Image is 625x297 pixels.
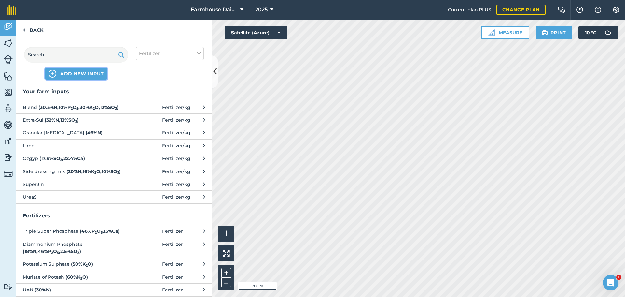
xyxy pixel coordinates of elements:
span: Lime [23,142,129,149]
strong: ( 50 % K O ) [71,261,93,267]
span: Diammonium Phosphate [23,241,129,255]
span: Farmhouse Dairy Co. [191,6,238,14]
img: A cog icon [612,7,620,13]
sub: 3 [117,171,119,175]
span: Fertilizer / kg [162,181,190,188]
span: Fertilizer / kg [162,193,190,200]
button: + [221,268,231,278]
button: i [218,226,234,242]
button: Blend (30.5%N,10%P2O5,30%K2O,12%SO3)Fertilizer/kg [16,101,212,113]
span: Muriate of Potash [23,274,129,281]
button: Extra-Sul (32%N,13%SO3)Fertilizer/kg [16,113,212,126]
img: svg+xml;base64,PD94bWwgdmVyc2lvbj0iMS4wIiBlbmNvZGluZz0idXRmLTgiPz4KPCEtLSBHZW5lcmF0b3I6IEFkb2JlIE... [4,153,13,162]
strong: ( 30.5 % N , 10 % P O , 30 % K O , 12 % SO ) [38,104,118,110]
strong: ( 18 % N , 46 % P O , 2.5 % SO ) [23,248,81,254]
span: UreaS [23,193,129,200]
button: Fertilizer [136,47,204,60]
button: Diammonium Phosphate (18%N,46%P2O5,2.5%SO3)Fertilizer [16,238,212,258]
button: UAN (30%N)Fertilizer [16,283,212,296]
a: Change plan [496,5,546,15]
span: Potassium Sulphate [23,260,129,268]
span: Fertilizer / kg [162,104,190,111]
iframe: Intercom live chat [603,275,618,290]
img: svg+xml;base64,PD94bWwgdmVyc2lvbj0iMS4wIiBlbmNvZGluZz0idXRmLTgiPz4KPCEtLSBHZW5lcmF0b3I6IEFkb2JlIE... [602,26,615,39]
strong: ( 46 % P O , 15 % Ca ) [80,228,120,234]
sub: 3 [60,158,62,162]
span: Fertilizer / kg [162,116,190,124]
strong: ( 30 % N ) [35,287,51,293]
button: Side dressing mix (20%N,16%K2O,10%SO3)Fertilizer/kg [16,165,212,178]
span: Granular [MEDICAL_DATA] [23,129,129,136]
img: svg+xml;base64,PHN2ZyB4bWxucz0iaHR0cDovL3d3dy53My5vcmcvMjAwMC9zdmciIHdpZHRoPSIxNCIgaGVpZ2h0PSIyNC... [49,70,56,78]
sub: 2 [95,230,97,235]
button: Muriate of Potash (60%K2O)Fertilizer [16,271,212,283]
span: Super3in1 [23,181,129,188]
h3: Your farm inputs [16,87,212,96]
button: UreaS Fertilizer/kg [16,190,212,203]
span: Blend [23,104,129,111]
sub: 5 [101,230,103,235]
span: 1 [616,275,621,280]
img: svg+xml;base64,PD94bWwgdmVyc2lvbj0iMS4wIiBlbmNvZGluZz0idXRmLTgiPz4KPCEtLSBHZW5lcmF0b3I6IEFkb2JlIE... [4,104,13,113]
strong: ( 32 % N , 13 % SO ) [45,117,79,123]
button: ADD NEW INPUT [45,68,107,80]
img: svg+xml;base64,PD94bWwgdmVyc2lvbj0iMS4wIiBlbmNvZGluZz0idXRmLTgiPz4KPCEtLSBHZW5lcmF0b3I6IEFkb2JlIE... [4,284,13,290]
sub: 3 [77,251,79,255]
span: Triple Super Phosphate [23,228,129,235]
span: Current plan : PLUS [448,6,491,13]
img: Ruler icon [488,29,495,36]
span: 10 ° C [585,26,596,39]
button: Potassium Sulphate (50%K2O)Fertilizer [16,258,212,270]
button: 10 °C [578,26,618,39]
img: svg+xml;base64,PD94bWwgdmVyc2lvbj0iMS4wIiBlbmNvZGluZz0idXRmLTgiPz4KPCEtLSBHZW5lcmF0b3I6IEFkb2JlIE... [4,136,13,146]
strong: ( 46 % N ) [86,130,103,136]
button: Measure [481,26,529,39]
span: Fertilizer / kg [162,129,190,136]
span: 2025 [255,6,268,14]
span: Fertilizer / kg [162,142,190,149]
span: Fertilizer [139,50,160,57]
img: svg+xml;base64,PHN2ZyB4bWxucz0iaHR0cDovL3d3dy53My5vcmcvMjAwMC9zdmciIHdpZHRoPSI1NiIgaGVpZ2h0PSI2MC... [4,71,13,81]
span: i [225,230,227,238]
img: svg+xml;base64,PHN2ZyB4bWxucz0iaHR0cDovL3d3dy53My5vcmcvMjAwMC9zdmciIHdpZHRoPSI1NiIgaGVpZ2h0PSI2MC... [4,87,13,97]
sub: 3 [115,106,117,111]
sub: 2 [80,276,82,281]
img: svg+xml;base64,PHN2ZyB4bWxucz0iaHR0cDovL3d3dy53My5vcmcvMjAwMC9zdmciIHdpZHRoPSIxNyIgaGVpZ2h0PSIxNy... [595,6,601,14]
strong: ( 17.9 % SO , 22.4 % Ca ) [39,156,85,161]
span: Extra-Sul [23,116,129,124]
img: Four arrows, one pointing top left, one top right, one bottom right and the last bottom left [223,250,230,257]
img: svg+xml;base64,PD94bWwgdmVyc2lvbj0iMS4wIiBlbmNvZGluZz0idXRmLTgiPz4KPCEtLSBHZW5lcmF0b3I6IEFkb2JlIE... [4,55,13,64]
img: svg+xml;base64,PHN2ZyB4bWxucz0iaHR0cDovL3d3dy53My5vcmcvMjAwMC9zdmciIHdpZHRoPSIxOSIgaGVpZ2h0PSIyNC... [118,51,124,59]
strong: ( 60 % K O ) [65,274,88,280]
img: svg+xml;base64,PHN2ZyB4bWxucz0iaHR0cDovL3d3dy53My5vcmcvMjAwMC9zdmciIHdpZHRoPSIxOSIgaGVpZ2h0PSIyNC... [542,29,548,37]
img: svg+xml;base64,PHN2ZyB4bWxucz0iaHR0cDovL3d3dy53My5vcmcvMjAwMC9zdmciIHdpZHRoPSI5IiBoZWlnaHQ9IjI0Ii... [23,26,26,34]
sub: 2 [71,106,73,111]
img: svg+xml;base64,PD94bWwgdmVyc2lvbj0iMS4wIiBlbmNvZGluZz0idXRmLTgiPz4KPCEtLSBHZW5lcmF0b3I6IEFkb2JlIE... [4,120,13,130]
a: Back [16,20,50,39]
img: Two speech bubbles overlapping with the left bubble in the forefront [558,7,565,13]
sub: 2 [86,263,88,268]
button: Granular [MEDICAL_DATA] (46%N)Fertilizer/kg [16,126,212,139]
button: Print [536,26,572,39]
button: – [221,278,231,287]
button: Lime Fertilizer/kg [16,139,212,152]
button: Super3in1 Fertilizer/kg [16,178,212,190]
input: Search [24,47,128,63]
sub: 2 [93,106,95,111]
sub: 5 [57,251,59,255]
span: ADD NEW INPUT [60,70,104,77]
span: Fertilizer / kg [162,155,190,162]
sub: 2 [94,171,96,175]
button: Ozgyp (17.9%SO3,22.4%Ca)Fertilizer/kg [16,152,212,165]
img: fieldmargin Logo [7,5,16,15]
img: svg+xml;base64,PHN2ZyB4bWxucz0iaHR0cDovL3d3dy53My5vcmcvMjAwMC9zdmciIHdpZHRoPSI1NiIgaGVpZ2h0PSI2MC... [4,38,13,48]
sub: 5 [76,106,78,111]
img: A question mark icon [576,7,584,13]
strong: ( 20 % N , 16 % K O , 10 % SO ) [66,169,121,174]
img: svg+xml;base64,PD94bWwgdmVyc2lvbj0iMS4wIiBlbmNvZGluZz0idXRmLTgiPz4KPCEtLSBHZW5lcmF0b3I6IEFkb2JlIE... [4,169,13,178]
button: Satellite (Azure) [225,26,287,39]
span: UAN [23,286,129,293]
button: Triple Super Phosphate (46%P2O5,15%Ca)Fertilizer [16,225,212,237]
span: Ozgyp [23,155,129,162]
sub: 3 [75,119,77,124]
